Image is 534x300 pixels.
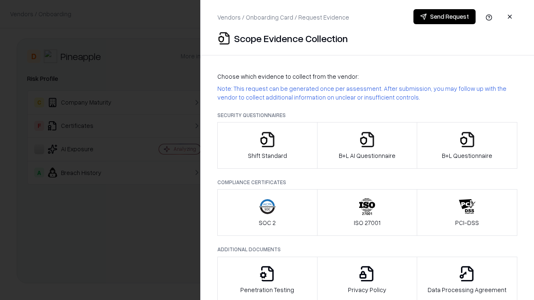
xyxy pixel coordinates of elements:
p: Choose which evidence to collect from the vendor: [217,72,517,81]
p: Privacy Policy [348,285,386,294]
button: ISO 27001 [317,189,418,236]
p: Data Processing Agreement [428,285,506,294]
p: ISO 27001 [354,218,380,227]
button: B+L AI Questionnaire [317,122,418,169]
button: Shift Standard [217,122,317,169]
p: Note: This request can be generated once per assessment. After submission, you may follow up with... [217,84,517,102]
p: Shift Standard [248,151,287,160]
p: B+L Questionnaire [442,151,492,160]
p: Penetration Testing [240,285,294,294]
p: PCI-DSS [455,218,479,227]
button: PCI-DSS [417,189,517,236]
p: Compliance Certificates [217,179,517,186]
p: Vendors / Onboarding Card / Request Evidence [217,13,349,22]
p: Additional Documents [217,246,517,253]
button: SOC 2 [217,189,317,236]
p: Security Questionnaires [217,112,517,119]
p: B+L AI Questionnaire [339,151,395,160]
p: Scope Evidence Collection [234,32,348,45]
button: Send Request [413,9,476,24]
p: SOC 2 [259,218,276,227]
button: B+L Questionnaire [417,122,517,169]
